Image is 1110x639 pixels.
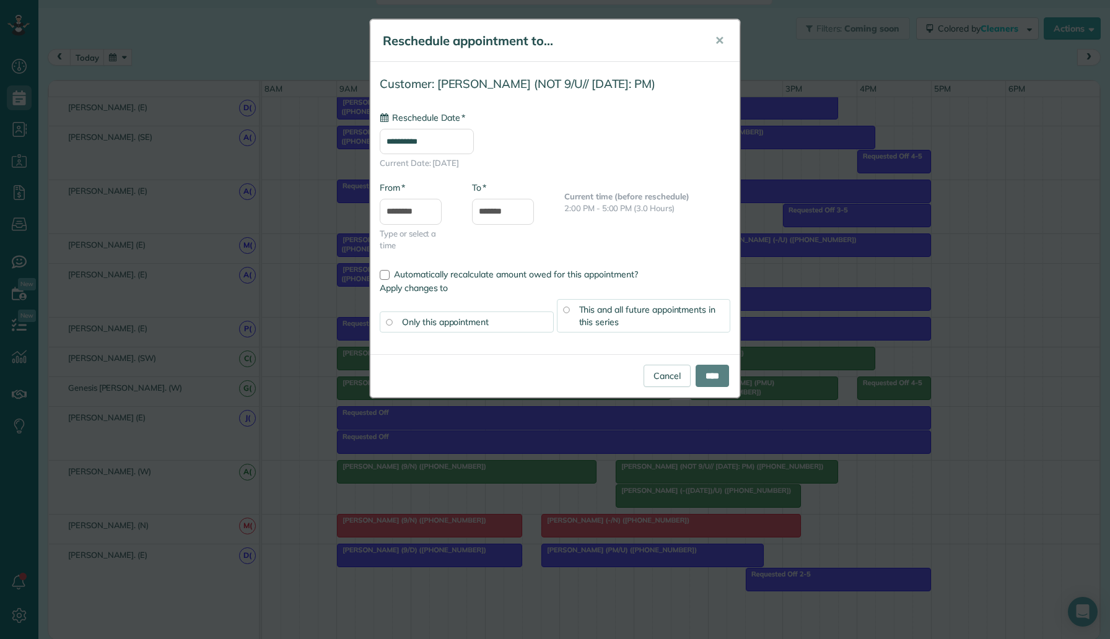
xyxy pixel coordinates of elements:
[380,77,730,90] h4: Customer: [PERSON_NAME] (NOT 9/U// [DATE]: PM)
[402,316,489,328] span: Only this appointment
[394,269,638,280] span: Automatically recalculate amount owed for this appointment?
[564,191,689,201] b: Current time (before reschedule)
[380,181,405,194] label: From
[386,319,392,325] input: Only this appointment
[380,228,453,251] span: Type or select a time
[380,157,730,169] span: Current Date: [DATE]
[564,202,730,214] p: 2:00 PM - 5:00 PM (3.0 Hours)
[383,32,697,50] h5: Reschedule appointment to...
[644,365,691,387] a: Cancel
[579,304,716,328] span: This and all future appointments in this series
[563,306,569,313] input: This and all future appointments in this series
[472,181,486,194] label: To
[715,33,724,48] span: ✕
[380,282,730,294] label: Apply changes to
[380,111,465,124] label: Reschedule Date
